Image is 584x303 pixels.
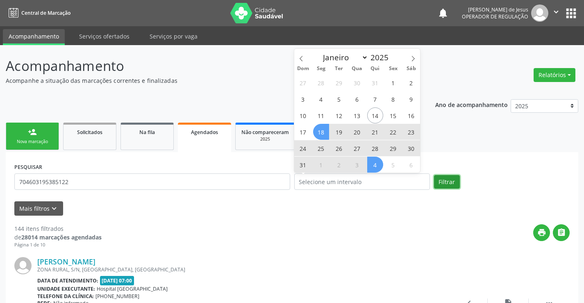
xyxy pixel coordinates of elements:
span: Setembro 2, 2025 [331,157,347,173]
span: Ter [330,66,348,71]
a: Central de Marcação [6,6,70,20]
span: Agosto 31, 2025 [295,157,311,173]
div: 144 itens filtrados [14,224,102,233]
span: Solicitados [77,129,102,136]
span: Agosto 26, 2025 [331,140,347,156]
img: img [531,5,548,22]
span: Agosto 7, 2025 [367,91,383,107]
button: notifications [437,7,449,19]
a: [PERSON_NAME] [37,257,95,266]
span: Agosto 20, 2025 [349,124,365,140]
select: Month [319,52,368,63]
span: Central de Marcação [21,9,70,16]
div: Nova marcação [12,139,53,145]
span: Agosto 23, 2025 [403,124,419,140]
span: Agosto 1, 2025 [385,75,401,91]
button:  [548,5,564,22]
span: Setembro 3, 2025 [349,157,365,173]
div: Página 1 de 10 [14,241,102,248]
span: [PHONE_NUMBER] [95,293,139,300]
b: Data de atendimento: [37,277,98,284]
span: Julho 31, 2025 [367,75,383,91]
input: Nome, CNS [14,173,290,190]
span: Setembro 5, 2025 [385,157,401,173]
span: Agosto 21, 2025 [367,124,383,140]
p: Ano de acompanhamento [435,99,508,109]
input: Year [368,52,395,63]
button: Mais filtroskeyboard_arrow_down [14,201,63,216]
button: apps [564,6,578,21]
span: Agosto 22, 2025 [385,124,401,140]
span: Operador de regulação [462,13,528,20]
button: Relatórios [534,68,575,82]
span: Agosto 11, 2025 [313,107,329,123]
span: Agosto 18, 2025 [313,124,329,140]
div: de [14,233,102,241]
button: print [533,224,550,241]
span: Qua [348,66,366,71]
b: Unidade executante: [37,285,95,292]
span: Agosto 6, 2025 [349,91,365,107]
span: Agendados [191,129,218,136]
span: Agosto 29, 2025 [385,140,401,156]
span: Agosto 5, 2025 [331,91,347,107]
div: ZONA RURAL, S/N, [GEOGRAPHIC_DATA], [GEOGRAPHIC_DATA] [37,266,447,273]
button:  [553,224,570,241]
span: Julho 29, 2025 [331,75,347,91]
span: Agosto 9, 2025 [403,91,419,107]
p: Acompanhe a situação das marcações correntes e finalizadas [6,76,407,85]
span: Sáb [402,66,420,71]
div: person_add [28,128,37,137]
span: Agosto 24, 2025 [295,140,311,156]
span: Julho 30, 2025 [349,75,365,91]
a: Serviços por vaga [144,29,203,43]
a: Serviços ofertados [73,29,135,43]
span: Agosto 2, 2025 [403,75,419,91]
span: Não compareceram [241,129,289,136]
span: Agosto 13, 2025 [349,107,365,123]
a: Acompanhamento [3,29,65,45]
span: Seg [312,66,330,71]
span: Setembro 4, 2025 [367,157,383,173]
span: Agosto 19, 2025 [331,124,347,140]
strong: 28014 marcações agendadas [21,233,102,241]
span: Julho 27, 2025 [295,75,311,91]
i: keyboard_arrow_down [50,204,59,213]
div: 2025 [241,136,289,142]
i: print [537,228,546,237]
input: Selecione um intervalo [294,173,430,190]
span: Qui [366,66,384,71]
span: Agosto 14, 2025 [367,107,383,123]
span: Agosto 15, 2025 [385,107,401,123]
span: Agosto 10, 2025 [295,107,311,123]
label: PESQUISAR [14,161,42,173]
b: Telefone da clínica: [37,293,94,300]
button: Filtrar [434,175,460,189]
span: Setembro 6, 2025 [403,157,419,173]
img: img [14,257,32,274]
span: Agosto 8, 2025 [385,91,401,107]
span: Agosto 3, 2025 [295,91,311,107]
span: Sex [384,66,402,71]
i:  [557,228,566,237]
span: Dom [294,66,312,71]
span: Agosto 30, 2025 [403,140,419,156]
span: Agosto 17, 2025 [295,124,311,140]
span: Agosto 28, 2025 [367,140,383,156]
span: Julho 28, 2025 [313,75,329,91]
span: Hospital [GEOGRAPHIC_DATA] [97,285,168,292]
div: [PERSON_NAME] de Jesus [462,6,528,13]
span: Agosto 4, 2025 [313,91,329,107]
p: Acompanhamento [6,56,407,76]
span: Agosto 27, 2025 [349,140,365,156]
span: Agosto 25, 2025 [313,140,329,156]
span: Agosto 16, 2025 [403,107,419,123]
span: Setembro 1, 2025 [313,157,329,173]
i:  [552,7,561,16]
span: Agosto 12, 2025 [331,107,347,123]
span: Na fila [139,129,155,136]
span: [DATE] 07:00 [100,276,134,285]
